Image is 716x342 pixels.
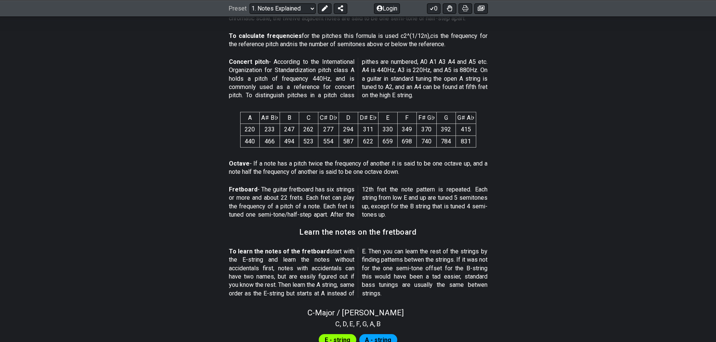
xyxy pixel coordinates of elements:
[339,124,358,136] td: 294
[378,124,397,136] td: 330
[335,319,340,329] span: C
[347,319,350,329] span: ,
[350,319,353,329] span: E
[240,112,259,124] th: A
[280,124,299,136] td: 247
[367,319,370,329] span: ,
[229,160,250,167] strong: Octave
[343,319,347,329] span: D
[318,112,339,124] th: C♯ D♭
[360,319,363,329] span: ,
[340,319,343,329] span: ,
[427,3,440,14] button: 0
[240,136,259,147] td: 440
[362,319,367,329] span: G
[436,124,456,136] td: 392
[307,308,404,317] span: C - Major / [PERSON_NAME]
[332,317,384,329] section: Scale pitch classes
[358,112,378,124] th: D♯ E♭
[353,319,356,329] span: ,
[240,124,259,136] td: 220
[356,319,360,329] span: F
[229,160,487,176] p: - If a note has a pitch twice the frequency of another it is said to be one octave up, and a note...
[436,136,456,147] td: 784
[229,247,487,298] p: start with the E-string and learn the notes without accidentals first, notes with accidentals can...
[259,136,280,147] td: 466
[370,319,374,329] span: A
[378,112,397,124] th: E
[358,124,378,136] td: 311
[318,136,339,147] td: 554
[229,5,247,12] span: Preset
[416,124,436,136] td: 370
[229,32,487,49] p: for the pitches this formula is used c2^(1/12n), is the frequency for the reference pitch and is ...
[334,3,347,14] button: Share Preset
[250,3,316,14] select: Preset
[374,319,377,329] span: ,
[416,136,436,147] td: 740
[299,136,318,147] td: 523
[474,3,488,14] button: Create image
[358,136,378,147] td: 622
[459,3,472,14] button: Print
[339,136,358,147] td: 587
[443,3,456,14] button: Toggle Dexterity for all fretkits
[280,136,299,147] td: 494
[378,136,397,147] td: 659
[456,112,476,124] th: G♯ A♭
[229,248,330,255] strong: To learn the notes of the fretboard
[259,124,280,136] td: 233
[436,112,456,124] th: G
[229,58,269,65] strong: Concert pitch
[339,112,358,124] th: D
[259,112,280,124] th: A♯ B♭
[374,3,400,14] button: Login
[430,32,433,39] em: c
[229,58,487,100] p: - According to the International Organization for Standardization pitch class A holds a pitch of ...
[280,112,299,124] th: B
[229,185,487,219] p: - The guitar fretboard has six strings or more and about 22 frets. Each fret can play the frequen...
[299,124,318,136] td: 262
[299,112,318,124] th: C
[416,112,436,124] th: F♯ G♭
[456,124,476,136] td: 415
[289,41,293,48] em: n
[300,228,416,236] h3: Learn the notes on the fretboard
[456,136,476,147] td: 831
[397,112,416,124] th: F
[397,136,416,147] td: 698
[318,124,339,136] td: 277
[229,186,257,193] strong: Fretboard
[397,124,416,136] td: 349
[318,3,332,14] button: Edit Preset
[377,319,381,329] span: B
[229,32,302,39] strong: To calculate frequencies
